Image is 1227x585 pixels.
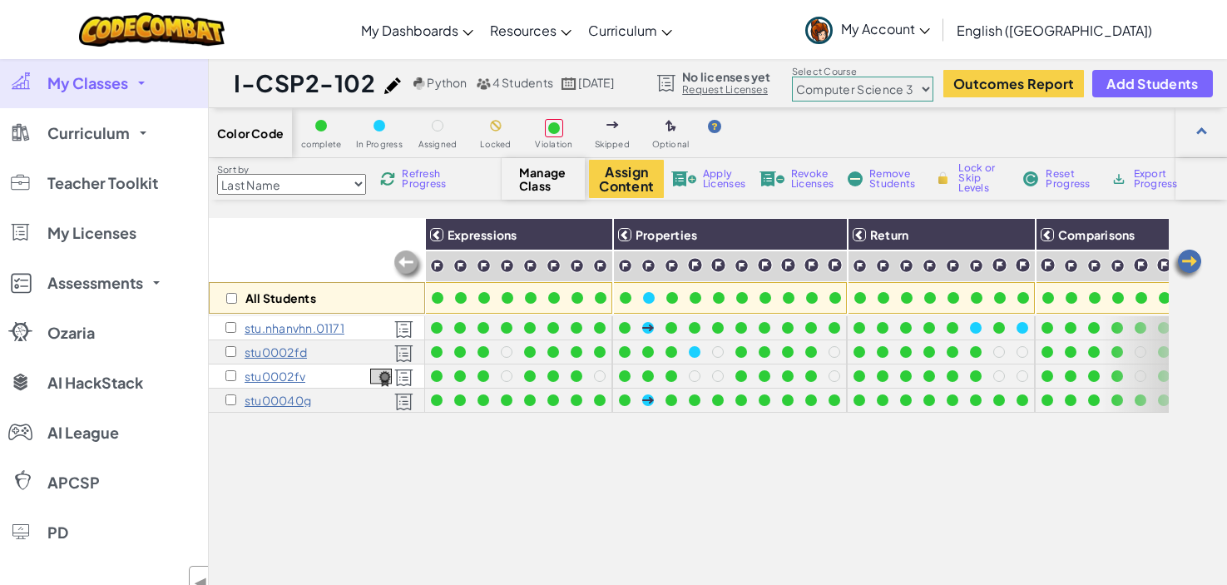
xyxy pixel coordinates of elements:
[957,22,1152,39] span: English ([GEOGRAPHIC_DATA])
[427,75,467,90] span: Python
[759,171,784,186] img: IconLicenseRevoke.svg
[792,65,933,78] label: Select Course
[797,3,938,56] a: My Account
[946,259,960,273] img: IconChallengeLevel.svg
[245,321,344,335] p: stu.nhanvhn.01171
[394,320,413,339] img: Licensed
[245,394,311,407] p: stu00040g
[595,140,630,149] span: Skipped
[47,176,158,191] span: Teacher Toolkit
[1064,259,1078,273] img: IconChallengeLevel.svg
[1040,257,1056,273] img: IconChallengeLevel.svg
[245,291,316,305] p: All Students
[394,369,413,387] img: Licensed
[448,227,517,242] span: Expressions
[47,375,143,390] span: AI HackStack
[870,227,908,242] span: Return
[217,126,284,140] span: Color Code
[588,22,657,39] span: Curriculum
[356,140,403,149] span: In Progress
[580,7,680,52] a: Curriculum
[570,259,584,273] img: IconChallengeLevel.svg
[969,259,983,273] img: IconChallengeLevel.svg
[827,257,843,273] img: IconChallengeLevel.svg
[791,169,834,189] span: Revoke Licenses
[562,77,576,90] img: calendar.svg
[394,393,413,411] img: Licensed
[245,369,305,383] p: stu0002fv
[1111,259,1125,273] img: IconChallengeLevel.svg
[430,259,444,273] img: IconChallengeLevel.svg
[869,169,919,189] span: Remove Students
[703,169,745,189] span: Apply Licenses
[480,140,511,149] span: Locked
[618,259,632,273] img: IconChallengeLevel.svg
[234,67,376,99] h1: I-CSP2-102
[804,257,819,273] img: IconChallengeLevel.svg
[708,120,721,133] img: IconHint.svg
[853,259,867,273] img: IconChallengeLevel.svg
[394,345,413,363] img: Licensed
[876,259,890,273] img: IconChallengeLevel.svg
[453,259,468,273] img: IconChallengeLevel.svg
[841,20,930,37] span: My Account
[943,70,1084,97] a: Outcomes Report
[665,120,676,133] img: IconOptionalLevel.svg
[652,140,690,149] span: Optional
[805,17,833,44] img: avatar
[710,257,726,273] img: IconChallengeLevel.svg
[899,259,913,273] img: IconChallengeLevel.svg
[593,259,607,273] img: IconChallengeLevel.svg
[370,369,392,387] img: certificate-icon.png
[682,83,770,97] a: Request Licenses
[47,126,130,141] span: Curriculum
[392,249,425,282] img: Arrow_Left_Inactive.png
[47,76,128,91] span: My Classes
[682,70,770,83] span: No licenses yet
[523,259,537,273] img: IconChallengeLevel.svg
[47,275,143,290] span: Assessments
[578,75,614,90] span: [DATE]
[934,171,952,186] img: IconLock.svg
[1134,169,1185,189] span: Export Progress
[519,166,568,192] span: Manage Class
[79,12,225,47] img: CodeCombat logo
[361,22,458,39] span: My Dashboards
[500,259,514,273] img: IconChallengeLevel.svg
[735,259,749,273] img: IconChallengeLevel.svg
[687,257,703,273] img: IconChallengeLevel.svg
[1111,171,1126,186] img: IconArchive.svg
[353,7,482,52] a: My Dashboards
[490,22,557,39] span: Resources
[535,140,572,149] span: Violation
[492,75,553,90] span: 4 Students
[923,259,937,273] img: IconChallengeLevel.svg
[384,77,401,94] img: iconPencil.svg
[476,77,491,90] img: MultipleUsers.png
[780,257,796,273] img: IconChallengeLevel.svg
[665,259,679,273] img: IconChallengeLevel.svg
[641,259,656,273] img: IconChallengeLevel.svg
[418,140,458,149] span: Assigned
[1156,257,1172,273] img: IconChallengeLevel.svg
[848,171,863,186] img: IconRemoveStudents.svg
[380,171,395,186] img: IconReload.svg
[757,257,773,273] img: IconChallengeLevel.svg
[1106,77,1198,91] span: Add Students
[47,325,95,340] span: Ozaria
[1087,259,1101,273] img: IconChallengeLevel.svg
[47,425,119,440] span: AI League
[948,7,1160,52] a: English ([GEOGRAPHIC_DATA])
[1058,227,1135,242] span: Comparisons
[547,259,561,273] img: IconChallengeLevel.svg
[1015,257,1031,273] img: IconChallengeLevel.svg
[1170,248,1204,281] img: Arrow_Left.png
[482,7,580,52] a: Resources
[589,160,664,198] button: Assign Content
[671,171,696,186] img: IconLicenseApply.svg
[636,227,697,242] span: Properties
[301,140,342,149] span: complete
[992,257,1007,273] img: IconChallengeLevel.svg
[245,345,307,359] p: stu0002fd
